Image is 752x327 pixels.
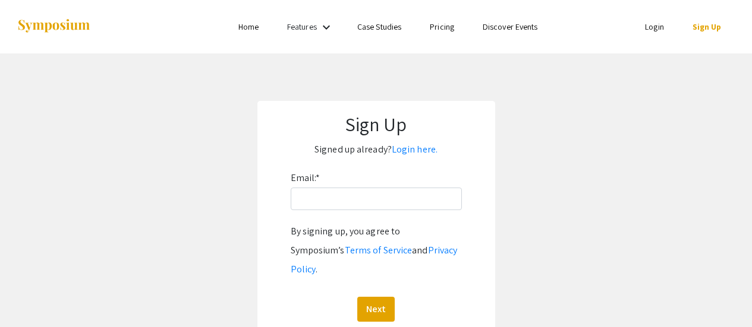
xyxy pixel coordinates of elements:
div: By signing up, you agree to Symposium’s and . [291,222,462,279]
a: Case Studies [357,21,401,32]
a: Login [645,21,664,32]
p: Signed up already? [269,140,483,159]
mat-icon: Expand Features list [319,20,333,34]
a: Pricing [430,21,454,32]
a: Sign Up [693,21,722,32]
img: Symposium by ForagerOne [17,18,91,34]
a: Features [287,21,317,32]
a: Terms of Service [345,244,413,256]
a: Discover Events [483,21,538,32]
h1: Sign Up [269,113,483,135]
button: Next [357,297,395,322]
a: Login here. [392,143,438,155]
label: Email: [291,169,320,188]
iframe: Chat [701,274,743,318]
a: Home [238,21,259,32]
